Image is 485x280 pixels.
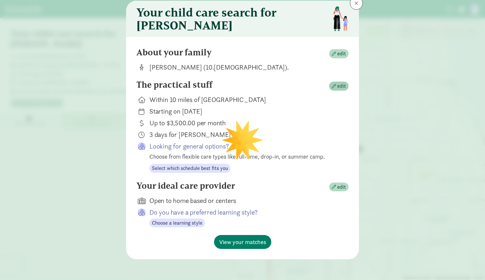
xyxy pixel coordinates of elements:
span: edit [337,50,346,58]
div: Choose from flexible care types like full-time, drop-in, or summer camp. [149,152,338,161]
p: Looking for general options? [149,142,338,151]
span: Choose a learning style [152,219,202,227]
span: Select which schedule best fits you [152,164,228,172]
span: edit [337,183,346,191]
div: [PERSON_NAME] (10.[DEMOGRAPHIC_DATA]). [149,63,338,72]
h4: Your ideal care provider [136,181,235,191]
span: View your matches [219,238,266,246]
h4: The practical stuff [136,80,212,90]
div: Within 10 miles of [GEOGRAPHIC_DATA] [149,95,338,104]
h3: Your child care search for [PERSON_NAME] [136,6,328,32]
button: edit [329,49,349,58]
h4: About your family [136,47,212,58]
p: Do you have a preferred learning style? [149,208,338,217]
button: edit [329,82,349,91]
div: Up to $3,500.00 per month [149,118,338,128]
button: edit [329,183,349,192]
div: Open to home based or centers [149,196,338,205]
button: View your matches [214,235,271,249]
div: 3 days for [PERSON_NAME] [149,130,338,139]
button: Choose a learning style [149,218,205,228]
div: Starting on [DATE] [149,107,338,116]
span: edit [337,82,346,90]
button: Select which schedule best fits you [149,164,231,173]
